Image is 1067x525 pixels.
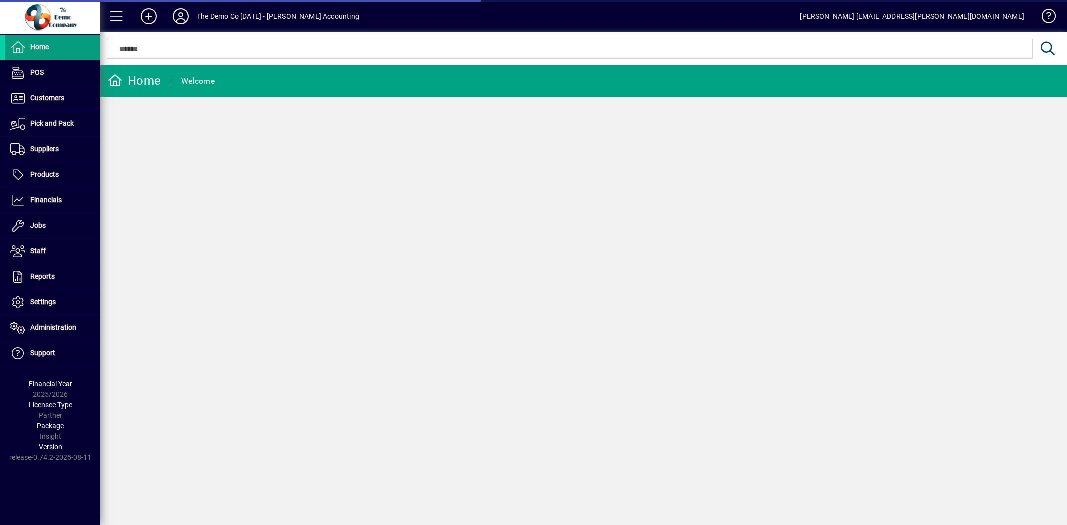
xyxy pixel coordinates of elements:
button: Profile [165,7,197,25]
span: Reports [30,272,55,280]
a: POS [5,60,100,85]
span: Suppliers [30,145,59,153]
span: Financial Year [29,380,72,388]
a: Jobs [5,213,100,238]
div: Home [108,73,161,89]
span: Products [30,170,59,178]
a: Products [5,162,100,187]
span: POS [30,68,44,76]
a: Customers [5,86,100,111]
div: [PERSON_NAME] [EMAIL_ADDRESS][PERSON_NAME][DOMAIN_NAME] [800,8,1024,24]
div: Welcome [181,73,215,89]
span: Package [37,422,64,430]
span: Licensee Type [29,401,72,409]
span: Administration [30,323,76,331]
span: Support [30,349,55,357]
span: Jobs [30,221,46,229]
span: Home [30,43,49,51]
span: Pick and Pack [30,119,74,127]
span: Customers [30,94,64,102]
span: Financials [30,196,62,204]
a: Administration [5,315,100,340]
span: Staff [30,247,46,255]
div: The Demo Co [DATE] - [PERSON_NAME] Accounting [197,8,359,24]
a: Staff [5,239,100,264]
a: Knowledge Base [1034,2,1054,34]
a: Support [5,341,100,366]
button: Add [133,7,165,25]
a: Financials [5,188,100,213]
a: Settings [5,290,100,315]
a: Reports [5,264,100,289]
a: Pick and Pack [5,111,100,136]
span: Version [39,443,62,451]
span: Settings [30,298,56,306]
a: Suppliers [5,137,100,162]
